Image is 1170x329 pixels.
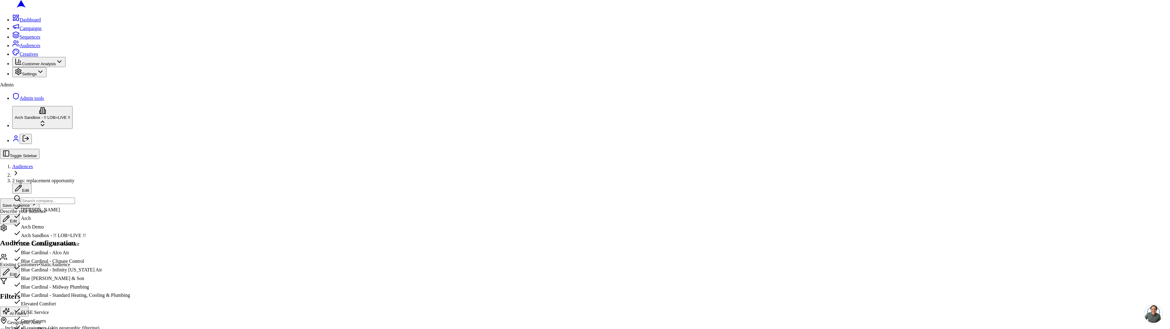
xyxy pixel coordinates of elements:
input: Search company... [21,198,75,204]
div: Arch Demo [13,221,151,230]
div: Blue Cardinal - Infinity [US_STATE] Air [13,264,151,273]
div: Arch [13,213,151,221]
div: Blue Cardinal - Advanced Air [13,238,151,247]
div: Blue Cardinal - Alco Air [13,247,151,255]
div: Blue Cardinal - Standard Heating, Cooling & Plumbing [13,290,151,298]
div: Blue Cardinal - Midway Plumbing [13,281,151,290]
div: FUSE Service [13,307,151,316]
div: Arch Sandbox - !! LOB=LIVE !! [13,230,151,238]
div: GreenSavers [13,316,151,324]
div: Elevated Comfort [13,298,151,307]
div: [PERSON_NAME] [13,204,151,213]
div: Blue [PERSON_NAME] & Son [13,273,151,281]
div: Blue Cardinal - Climate Control [13,255,151,264]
